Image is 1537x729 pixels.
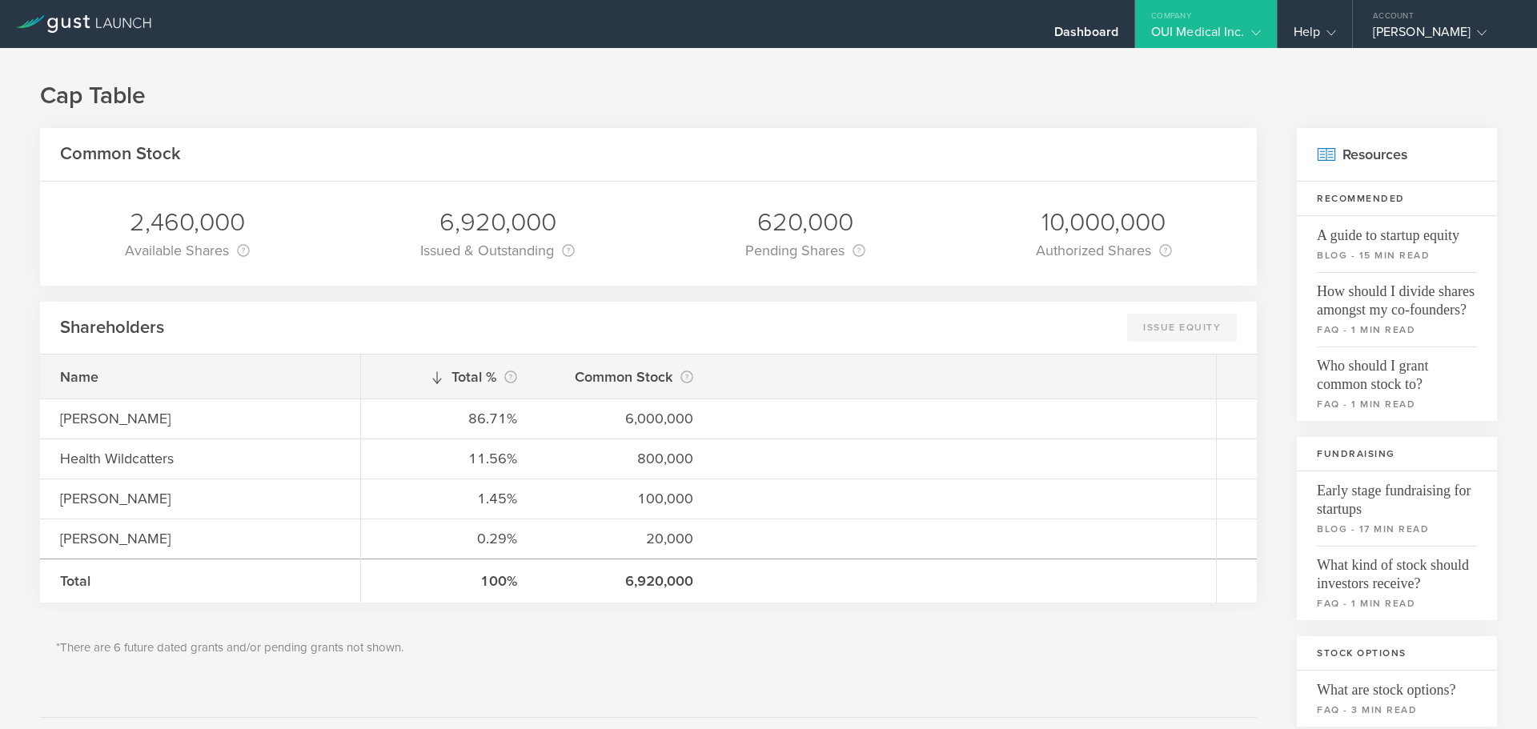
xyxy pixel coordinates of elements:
div: 6,000,000 [557,408,693,429]
div: Health Wildcatters [60,448,340,469]
h1: Cap Table [40,80,1497,112]
div: 6,920,000 [557,571,693,591]
div: Help [1294,24,1336,48]
div: OUI Medical Inc. [1151,24,1261,48]
small: faq - 1 min read [1317,397,1477,411]
div: [PERSON_NAME] [60,488,340,509]
div: Common Stock [557,366,693,388]
a: What kind of stock should investors receive?faq - 1 min read [1297,546,1497,620]
div: 100% [381,571,517,591]
div: Pending Shares [745,239,865,262]
div: Dashboard [1054,24,1118,48]
a: What are stock options?faq - 3 min read [1297,671,1497,727]
div: 1.45% [381,488,517,509]
div: 620,000 [745,206,865,239]
div: 2,460,000 [125,206,250,239]
div: 800,000 [557,448,693,469]
small: faq - 1 min read [1317,322,1477,337]
div: [PERSON_NAME] [1373,24,1509,48]
h3: Recommended [1297,182,1497,216]
div: Issued & Outstanding [420,239,575,262]
p: *There are 6 future dated grants and/or pending grants not shown. [56,639,1241,657]
span: Who should I grant common stock to? [1317,346,1477,394]
h3: Stock Options [1297,636,1497,671]
div: Name [60,367,340,387]
div: [PERSON_NAME] [60,528,340,549]
div: 11.56% [381,448,517,469]
small: faq - 3 min read [1317,703,1477,717]
a: A guide to startup equityblog - 15 min read [1297,216,1497,272]
a: Who should I grant common stock to?faq - 1 min read [1297,346,1497,421]
span: A guide to startup equity [1317,216,1477,245]
div: 6,920,000 [420,206,575,239]
div: [PERSON_NAME] [60,408,340,429]
div: 20,000 [557,528,693,549]
div: 100,000 [557,488,693,509]
small: faq - 1 min read [1317,596,1477,611]
h2: Common Stock [60,142,181,166]
small: blog - 17 min read [1317,522,1477,536]
a: How should I divide shares amongst my co-founders?faq - 1 min read [1297,272,1497,346]
div: Total [60,571,340,591]
div: Authorized Shares [1036,239,1172,262]
div: 86.71% [381,408,517,429]
h2: Shareholders [60,316,164,339]
span: How should I divide shares amongst my co-founders? [1317,272,1477,319]
small: blog - 15 min read [1317,248,1477,262]
div: Available Shares [125,239,250,262]
h3: Fundraising [1297,437,1497,471]
div: 0.29% [381,528,517,549]
span: What are stock options? [1317,671,1477,699]
span: What kind of stock should investors receive? [1317,546,1477,593]
iframe: Chat Widget [1457,652,1537,729]
span: Early stage fundraising for startups [1317,471,1477,519]
a: Early stage fundraising for startupsblog - 17 min read [1297,471,1497,546]
div: Total % [381,366,517,388]
h2: Resources [1297,128,1497,182]
div: 10,000,000 [1036,206,1172,239]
